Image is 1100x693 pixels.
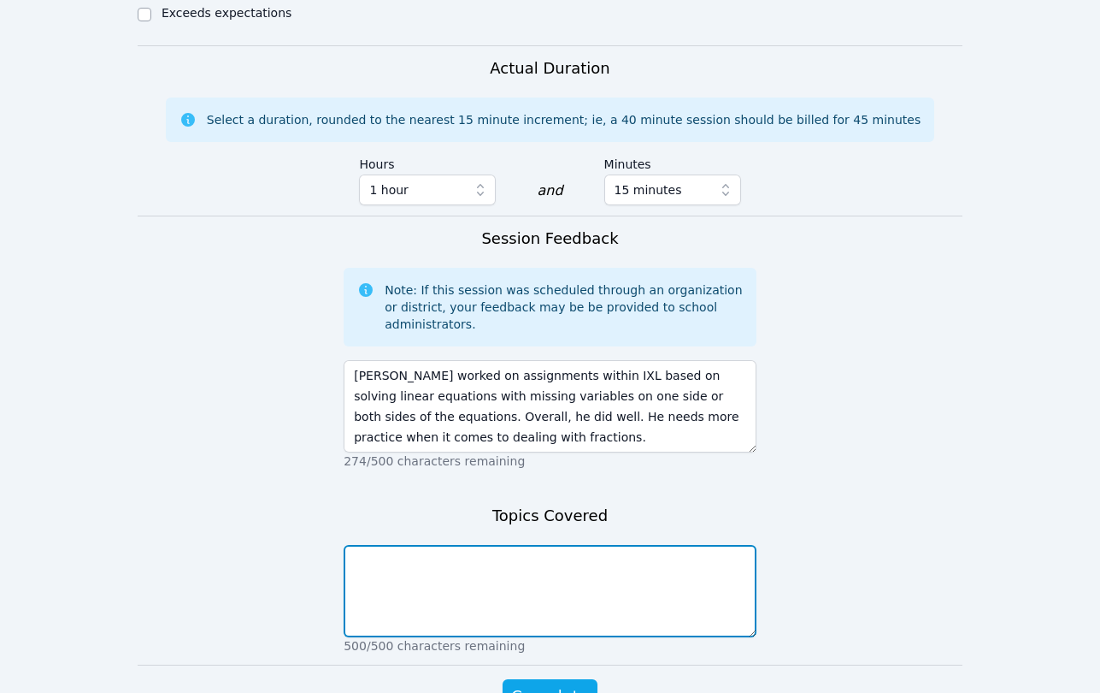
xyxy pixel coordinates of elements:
[490,56,609,80] h3: Actual Duration
[481,227,618,251] h3: Session Feedback
[344,453,756,470] p: 274/500 characters remaining
[344,360,756,453] textarea: [PERSON_NAME] worked on assignments within IXL based on solving linear equations with missing var...
[615,180,682,200] span: 15 minutes
[359,149,496,175] label: Hours
[369,180,408,200] span: 1 hour
[604,149,741,175] label: Minutes
[537,181,562,201] div: and
[492,504,608,528] h3: Topics Covered
[344,637,756,654] p: 500/500 characters remaining
[604,175,741,205] button: 15 minutes
[385,281,743,333] div: Note: If this session was scheduled through an organization or district, your feedback may be be ...
[207,111,921,128] div: Select a duration, rounded to the nearest 15 minute increment; ie, a 40 minute session should be ...
[162,6,291,20] label: Exceeds expectations
[359,175,496,205] button: 1 hour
